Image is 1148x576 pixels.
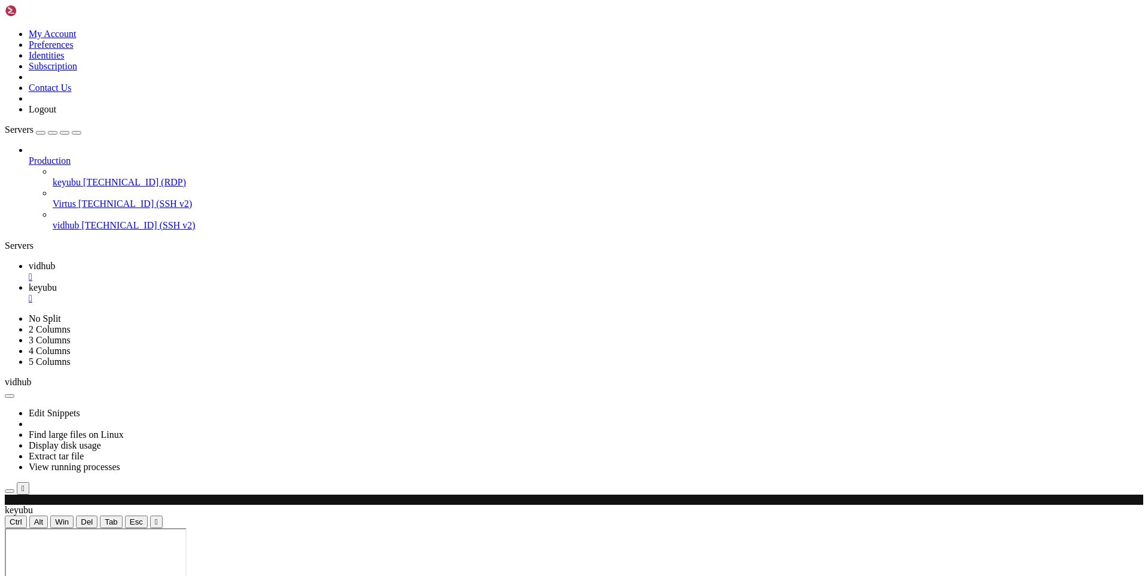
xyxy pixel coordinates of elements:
[53,199,76,209] span: Virtus
[5,377,31,387] span: vidhub
[29,346,71,356] a: 4 Columns
[29,451,84,461] a: Extract tar file
[5,124,33,135] span: Servers
[29,145,1143,231] li: Production
[29,50,65,60] a: Identities
[53,220,79,230] span: vidhub
[53,188,1143,209] li: Virtus [TECHNICAL_ID] (SSH v2)
[5,124,81,135] a: Servers
[29,408,80,418] a: Edit Snippets
[53,220,1143,231] a: vidhub [TECHNICAL_ID] (SSH v2)
[5,5,74,17] img: Shellngn
[29,261,1143,282] a: vidhub
[29,462,120,472] a: View running processes
[53,199,1143,209] a: Virtus [TECHNICAL_ID] (SSH v2)
[29,440,101,450] a: Display disk usage
[53,209,1143,231] li: vidhub [TECHNICAL_ID] (SSH v2)
[29,104,56,114] a: Logout
[29,261,55,271] span: vidhub
[29,293,1143,304] a: 
[29,61,77,71] a: Subscription
[29,29,77,39] a: My Account
[29,156,1143,166] a: Production
[29,324,71,334] a: 2 Columns
[29,282,1143,304] a: keyubu
[29,39,74,50] a: Preferences
[29,313,61,324] a: No Split
[53,177,81,187] span: keyubu
[22,484,25,493] div: 
[17,482,29,495] button: 
[29,356,71,367] a: 5 Columns
[83,177,186,187] span: [TECHNICAL_ID] (RDP)
[81,220,195,230] span: [TECHNICAL_ID] (SSH v2)
[29,429,124,440] a: Find large files on Linux
[29,282,57,292] span: keyubu
[29,83,72,93] a: Contact Us
[53,166,1143,188] li: keyubu [TECHNICAL_ID] (RDP)
[5,240,1143,251] div: Servers
[29,335,71,345] a: 3 Columns
[78,199,192,209] span: [TECHNICAL_ID] (SSH v2)
[53,177,1143,188] a: keyubu [TECHNICAL_ID] (RDP)
[29,272,1143,282] a: 
[29,156,71,166] span: Production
